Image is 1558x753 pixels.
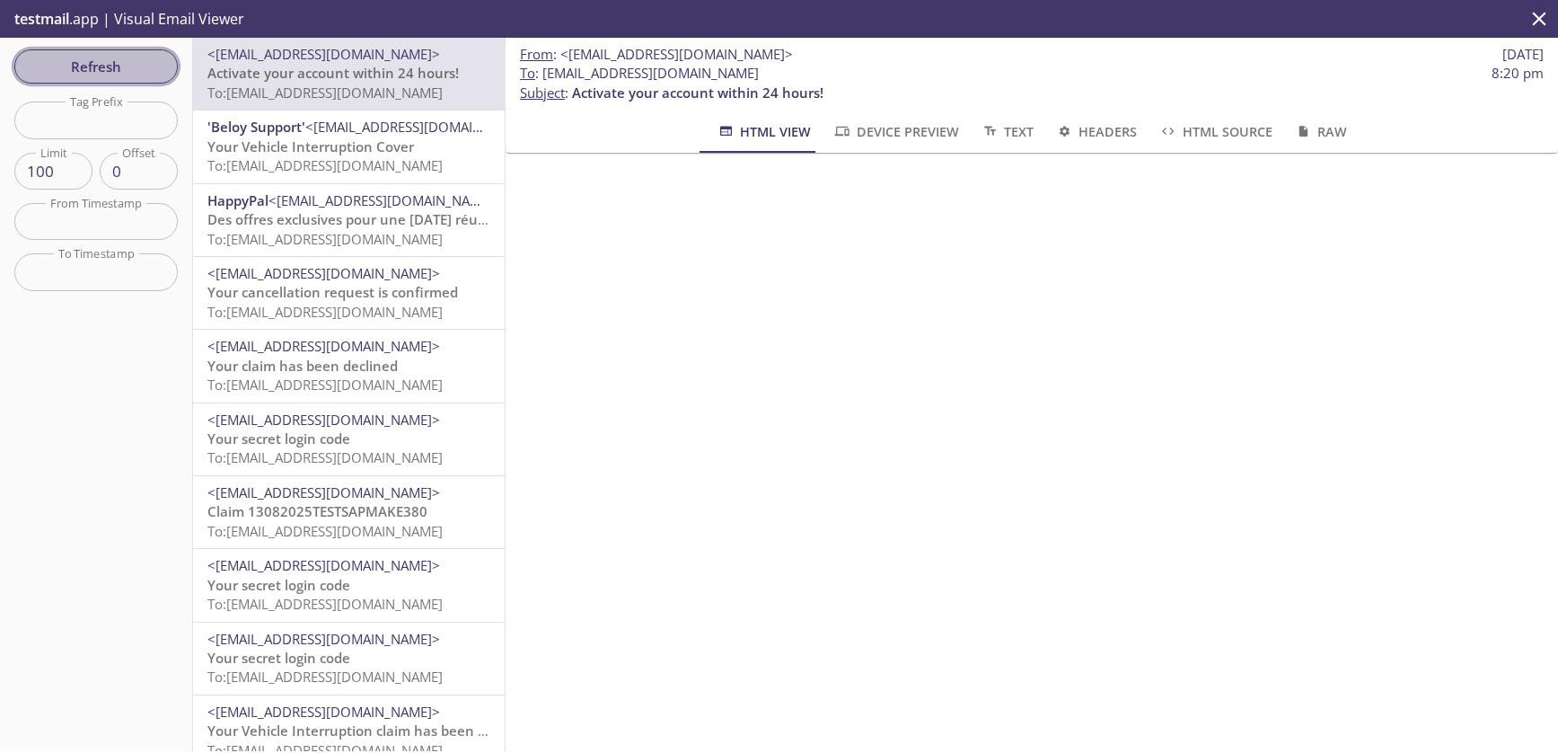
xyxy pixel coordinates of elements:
div: <[EMAIL_ADDRESS][DOMAIN_NAME]>Claim 13082025TESTSAPMAKE380To:[EMAIL_ADDRESS][DOMAIN_NAME] [193,476,505,548]
span: 'Beloy Support' [207,118,305,136]
span: Your cancellation request is confirmed [207,283,458,301]
span: Raw [1294,120,1347,143]
span: <[EMAIL_ADDRESS][DOMAIN_NAME]> [207,264,440,282]
span: <[EMAIL_ADDRESS][DOMAIN_NAME]> [560,45,793,63]
span: Your secret login code [207,576,350,594]
span: HTML View [717,120,811,143]
span: <[EMAIL_ADDRESS][DOMAIN_NAME]> [207,703,440,721]
span: testmail [14,9,69,29]
span: Activate your account within 24 hours! [207,64,459,82]
span: Text [981,120,1034,143]
span: To: [EMAIL_ADDRESS][DOMAIN_NAME] [207,522,443,540]
span: Device Preview [832,120,958,143]
div: <[EMAIL_ADDRESS][DOMAIN_NAME]>Activate your account within 24 hours!To:[EMAIL_ADDRESS][DOMAIN_NAME] [193,38,505,110]
div: 'Beloy Support'<[EMAIL_ADDRESS][DOMAIN_NAME]>Your Vehicle Interruption CoverTo:[EMAIL_ADDRESS][DO... [193,111,505,182]
span: To: [EMAIL_ADDRESS][DOMAIN_NAME] [207,376,443,394]
span: <[EMAIL_ADDRESS][DOMAIN_NAME]> [207,411,440,429]
span: <[EMAIL_ADDRESS][DOMAIN_NAME]> [207,556,440,574]
span: To [520,64,535,82]
span: To: [EMAIL_ADDRESS][DOMAIN_NAME] [207,84,443,102]
span: <[EMAIL_ADDRESS][DOMAIN_NAME]> [207,630,440,648]
span: <[EMAIL_ADDRESS][DOMAIN_NAME]> [207,337,440,355]
span: Refresh [29,55,163,78]
div: <[EMAIL_ADDRESS][DOMAIN_NAME]>Your cancellation request is confirmedTo:[EMAIL_ADDRESS][DOMAIN_NAME] [193,257,505,329]
span: From [520,45,553,63]
div: <[EMAIL_ADDRESS][DOMAIN_NAME]>Your secret login codeTo:[EMAIL_ADDRESS][DOMAIN_NAME] [193,623,505,695]
span: To: [EMAIL_ADDRESS][DOMAIN_NAME] [207,448,443,466]
span: <[EMAIL_ADDRESS][DOMAIN_NAME]> [268,191,501,209]
span: HappyPal [207,191,268,209]
div: <[EMAIL_ADDRESS][DOMAIN_NAME]>Your secret login codeTo:[EMAIL_ADDRESS][DOMAIN_NAME] [193,549,505,621]
span: To: [EMAIL_ADDRESS][DOMAIN_NAME] [207,595,443,613]
span: To: [EMAIL_ADDRESS][DOMAIN_NAME] [207,156,443,174]
span: : [520,45,793,64]
span: Your claim has been declined [207,357,398,375]
button: Refresh [14,49,178,84]
span: Subject [520,84,565,102]
div: HappyPal<[EMAIL_ADDRESS][DOMAIN_NAME]>Des offres exclusives pour une [DATE] réussie ! 🤩To:[EMAIL_... [193,184,505,256]
span: Your secret login code [207,430,350,447]
span: [DATE] [1502,45,1544,64]
span: <[EMAIL_ADDRESS][DOMAIN_NAME]> [305,118,538,136]
span: 8:20 pm [1492,64,1544,83]
span: To: [EMAIL_ADDRESS][DOMAIN_NAME] [207,303,443,321]
span: : [EMAIL_ADDRESS][DOMAIN_NAME] [520,64,759,83]
span: Headers [1055,120,1137,143]
p: : [520,64,1544,102]
span: Activate your account within 24 hours! [572,84,823,102]
span: <[EMAIL_ADDRESS][DOMAIN_NAME]> [207,483,440,501]
div: <[EMAIL_ADDRESS][DOMAIN_NAME]>Your secret login codeTo:[EMAIL_ADDRESS][DOMAIN_NAME] [193,403,505,475]
span: HTML Source [1158,120,1272,143]
span: Des offres exclusives pour une [DATE] réussie ! 🤩 [207,210,530,228]
span: Your Vehicle Interruption Cover [207,137,414,155]
div: <[EMAIL_ADDRESS][DOMAIN_NAME]>Your claim has been declinedTo:[EMAIL_ADDRESS][DOMAIN_NAME] [193,330,505,402]
span: <[EMAIL_ADDRESS][DOMAIN_NAME]> [207,45,440,63]
span: Your secret login code [207,649,350,667]
span: Claim 13082025TESTSAPMAKE380 [207,502,427,520]
span: Your Vehicle Interruption claim has been declined [207,722,533,740]
span: To: [EMAIL_ADDRESS][DOMAIN_NAME] [207,668,443,686]
span: To: [EMAIL_ADDRESS][DOMAIN_NAME] [207,230,443,248]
